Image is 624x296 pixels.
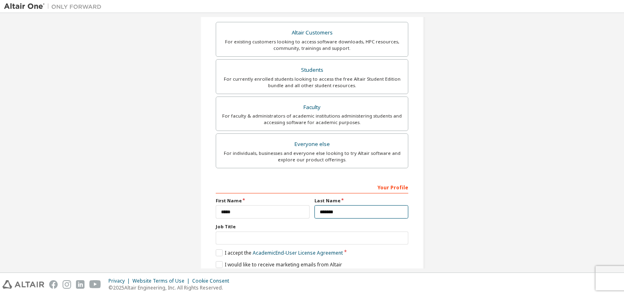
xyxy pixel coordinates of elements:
[132,278,192,284] div: Website Terms of Use
[253,249,343,256] a: Academic End-User License Agreement
[216,197,310,204] label: First Name
[4,2,106,11] img: Altair One
[76,280,84,289] img: linkedin.svg
[89,280,101,289] img: youtube.svg
[216,180,408,193] div: Your Profile
[108,278,132,284] div: Privacy
[216,261,342,268] label: I would like to receive marketing emails from Altair
[108,284,234,291] p: © 2025 Altair Engineering, Inc. All Rights Reserved.
[314,197,408,204] label: Last Name
[216,249,343,256] label: I accept the
[192,278,234,284] div: Cookie Consent
[221,27,403,39] div: Altair Customers
[49,280,58,289] img: facebook.svg
[221,113,403,126] div: For faculty & administrators of academic institutions administering students and accessing softwa...
[221,102,403,113] div: Faculty
[221,64,403,76] div: Students
[221,139,403,150] div: Everyone else
[221,76,403,89] div: For currently enrolled students looking to access the free Altair Student Edition bundle and all ...
[63,280,71,289] img: instagram.svg
[221,39,403,51] div: For existing customers looking to access software downloads, HPC resources, community, trainings ...
[221,150,403,163] div: For individuals, businesses and everyone else looking to try Altair software and explore our prod...
[216,223,408,230] label: Job Title
[2,280,44,289] img: altair_logo.svg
